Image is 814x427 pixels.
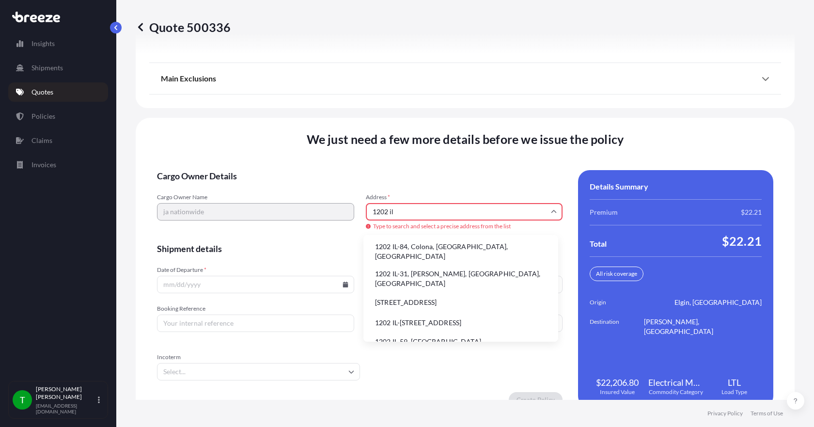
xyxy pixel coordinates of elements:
span: Total [590,239,607,249]
a: Policies [8,107,108,126]
span: $22,206.80 [596,377,639,388]
p: Claims [31,136,52,145]
span: Origin [590,298,644,307]
li: [STREET_ADDRESS] [367,293,554,312]
span: T [20,395,25,405]
p: Quotes [31,87,53,97]
span: [PERSON_NAME], [GEOGRAPHIC_DATA] [644,317,762,336]
span: Commodity Category [649,388,703,396]
p: Shipments [31,63,63,73]
span: Incoterm [157,353,360,361]
span: Insured Value [600,388,635,396]
a: Shipments [8,58,108,78]
p: Create Policy [517,395,555,405]
p: [EMAIL_ADDRESS][DOMAIN_NAME] [36,403,96,414]
span: Address [366,193,563,201]
span: Premium [590,207,618,217]
span: Shipment details [157,243,563,254]
a: Terms of Use [751,410,783,417]
div: Main Exclusions [161,67,769,90]
span: Type to search and select a precise address from the list [366,222,563,230]
span: Booking Reference [157,305,354,313]
p: Invoices [31,160,56,170]
p: Quote 500336 [136,19,231,35]
span: Main Exclusions [161,74,216,83]
a: Quotes [8,82,108,102]
p: [PERSON_NAME] [PERSON_NAME] [36,385,96,401]
span: Cargo Owner Details [157,170,563,182]
input: Your internal reference [157,315,354,332]
a: Invoices [8,155,108,174]
li: 1202 IL-31, [PERSON_NAME], [GEOGRAPHIC_DATA], [GEOGRAPHIC_DATA] [367,266,554,291]
span: $22.21 [722,233,762,249]
li: 1202 IL-[STREET_ADDRESS] [367,314,554,332]
p: Insights [31,39,55,48]
button: Create Policy [509,392,563,408]
li: 1202 IL-84, Colona, [GEOGRAPHIC_DATA], [GEOGRAPHIC_DATA] [367,239,554,264]
span: LTL [728,377,741,388]
span: Load Type [721,388,747,396]
span: We just need a few more details before we issue the policy [307,131,624,147]
span: Date of Departure [157,266,354,274]
input: mm/dd/yyyy [157,276,354,293]
li: 1202 IL-59, [GEOGRAPHIC_DATA], [GEOGRAPHIC_DATA], [GEOGRAPHIC_DATA] [367,334,554,359]
a: Privacy Policy [707,410,743,417]
p: Policies [31,111,55,121]
div: All risk coverage [590,267,643,281]
a: Claims [8,131,108,150]
a: Insights [8,34,108,53]
input: Select... [157,363,360,380]
span: $22.21 [741,207,762,217]
span: Elgin, [GEOGRAPHIC_DATA] [674,298,762,307]
span: Destination [590,317,644,336]
span: Cargo Owner Name [157,193,354,201]
input: Cargo owner address [366,203,563,221]
span: Details Summary [590,182,648,191]
span: Electrical Machinery and Equipment [648,377,703,388]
